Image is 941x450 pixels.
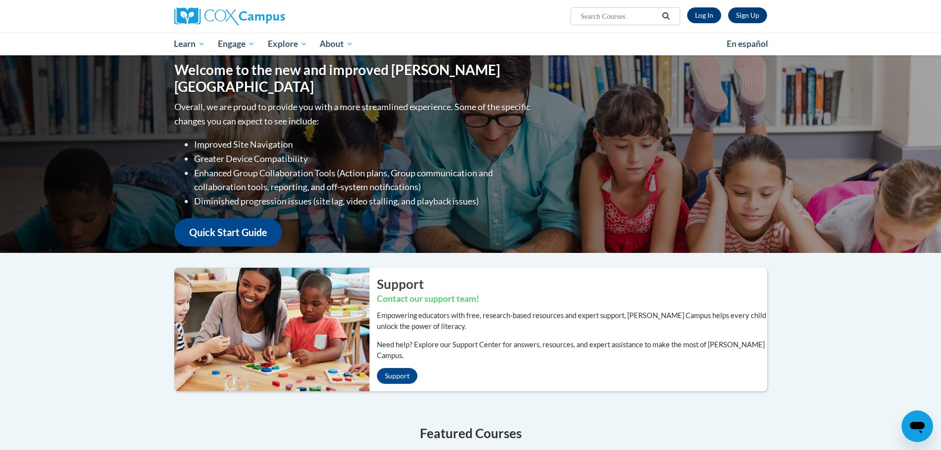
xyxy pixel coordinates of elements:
[194,194,532,208] li: Diminished progression issues (site lag, video stalling, and playback issues)
[377,368,417,384] a: Support
[160,33,782,55] div: Main menu
[727,39,768,49] span: En español
[174,424,767,443] h4: Featured Courses
[268,38,307,50] span: Explore
[174,62,532,95] h1: Welcome to the new and improved [PERSON_NAME][GEOGRAPHIC_DATA]
[313,33,360,55] a: About
[174,38,205,50] span: Learn
[174,100,532,128] p: Overall, we are proud to provide you with a more streamlined experience. Some of the specific cha...
[720,34,775,54] a: En español
[218,38,255,50] span: Engage
[377,310,767,332] p: Empowering educators with free, research-based resources and expert support, [PERSON_NAME] Campus...
[194,166,532,195] li: Enhanced Group Collaboration Tools (Action plans, Group communication and collaboration tools, re...
[174,7,285,25] img: Cox Campus
[174,7,362,25] a: Cox Campus
[658,10,673,22] button: Search
[728,7,767,23] a: Register
[377,293,767,305] h3: Contact our support team!
[174,218,282,246] a: Quick Start Guide
[687,7,721,23] a: Log In
[320,38,353,50] span: About
[194,152,532,166] li: Greater Device Compatibility
[579,10,658,22] input: Search Courses
[261,33,314,55] a: Explore
[377,339,767,361] p: Need help? Explore our Support Center for answers, resources, and expert assistance to make the m...
[377,275,767,293] h2: Support
[194,137,532,152] li: Improved Site Navigation
[901,410,933,442] iframe: Button to launch messaging window
[167,268,369,391] img: ...
[211,33,261,55] a: Engage
[168,33,212,55] a: Learn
